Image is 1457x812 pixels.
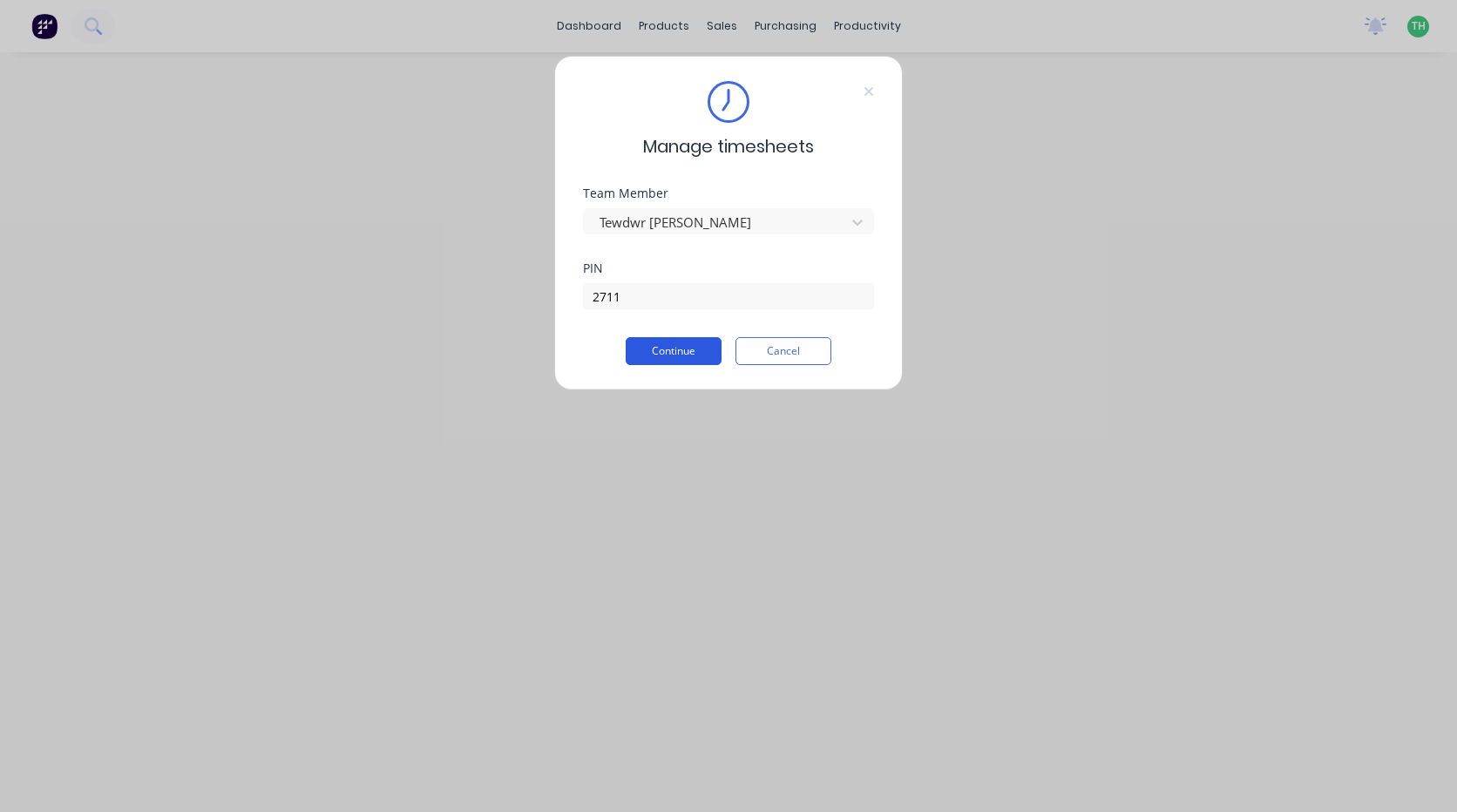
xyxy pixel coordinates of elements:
[583,187,874,200] div: Team Member
[626,337,722,365] button: Continue
[643,133,814,159] span: Manage timesheets
[583,262,874,274] div: PIN
[583,283,874,309] input: Enter PIN
[735,337,831,365] button: Cancel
